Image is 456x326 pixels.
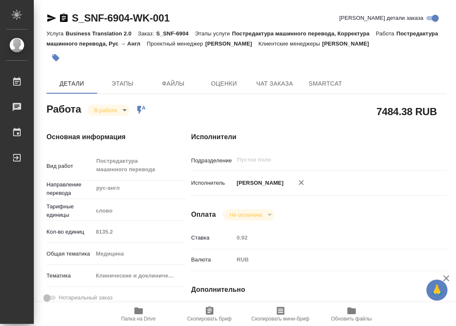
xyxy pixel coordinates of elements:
p: Вид работ [46,162,93,170]
p: S_SNF-6904 [156,30,195,37]
p: Этапы услуги [195,30,232,37]
p: Подразделение [191,156,234,165]
span: Файлы [153,78,194,89]
p: Тематика [46,272,93,280]
p: Ставка [191,234,234,242]
button: 🙏 [426,280,448,301]
span: Скопировать мини-бриф [251,316,309,322]
h4: Основная информация [46,132,157,142]
span: 🙏 [430,281,444,299]
span: Детали [52,78,92,89]
p: [PERSON_NAME] [205,40,259,47]
p: Business Translation 2.0 [66,30,138,37]
input: Пустое поле [236,155,405,165]
p: Направление перевода [46,181,93,197]
p: Работа [376,30,396,37]
div: Клинические и доклинические исследования [93,269,186,283]
span: Обновить файлы [331,316,372,322]
h2: 7484.38 RUB [377,104,437,119]
div: В работе [223,209,275,221]
h4: Дополнительно [191,285,447,295]
p: Кол-во единиц [46,228,93,236]
div: В работе [87,105,130,116]
button: Удалить исполнителя [292,173,311,192]
button: Скопировать мини-бриф [245,302,316,326]
p: Валюта [191,256,234,264]
span: SmartCat [305,78,346,89]
h2: Работа [46,101,81,116]
h4: Исполнители [191,132,447,142]
span: Скопировать бриф [187,316,232,322]
p: Клиентские менеджеры [259,40,322,47]
a: S_SNF-6904-WK-001 [72,12,169,24]
div: слово [93,204,186,218]
p: Тарифные единицы [46,202,93,219]
div: RUB [234,253,425,267]
button: Обновить файлы [316,302,387,326]
button: Папка на Drive [103,302,174,326]
button: Скопировать ссылку для ЯМессенджера [46,13,57,23]
p: Заказ: [138,30,156,37]
button: Скопировать ссылку [59,13,69,23]
p: Общая тематика [46,250,93,258]
span: Папка на Drive [121,316,156,322]
input: Пустое поле [93,226,186,238]
span: Чат заказа [254,78,295,89]
button: Добавить тэг [46,48,65,67]
span: Этапы [102,78,143,89]
span: Нотариальный заказ [59,294,112,302]
div: Медицина [93,247,186,261]
p: Услуга [46,30,66,37]
p: Исполнитель [191,179,234,187]
p: [PERSON_NAME] [234,179,284,187]
p: [PERSON_NAME] [322,40,375,47]
span: Оценки [204,78,244,89]
h4: Оплата [191,210,216,220]
button: Скопировать бриф [174,302,245,326]
p: Проектный менеджер [147,40,205,47]
p: Постредактура машинного перевода, Корректура [232,30,376,37]
p: Постредактура машинного перевода, Рус → Англ [46,30,438,47]
input: Пустое поле [234,232,425,244]
span: [PERSON_NAME] детали заказа [339,14,423,22]
button: Не оплачена [227,211,265,218]
button: В работе [92,107,120,114]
